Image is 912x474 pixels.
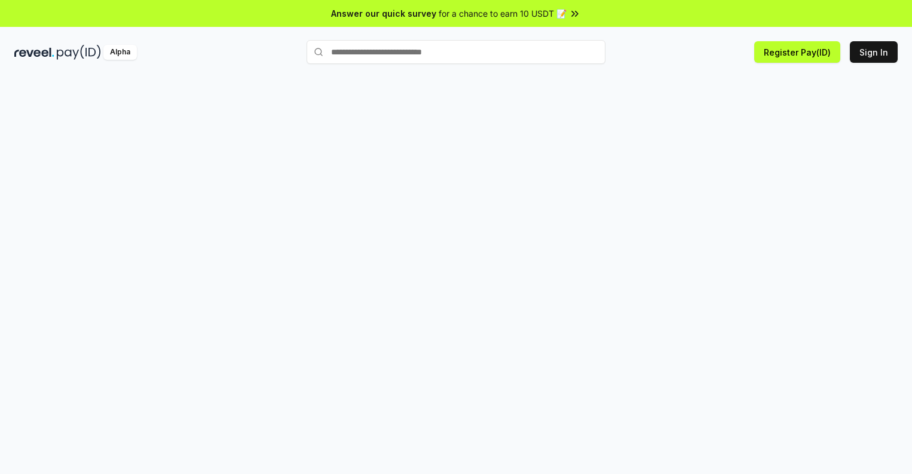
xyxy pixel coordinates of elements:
[14,45,54,60] img: reveel_dark
[439,7,567,20] span: for a chance to earn 10 USDT 📝
[57,45,101,60] img: pay_id
[754,41,840,63] button: Register Pay(ID)
[103,45,137,60] div: Alpha
[850,41,898,63] button: Sign In
[331,7,436,20] span: Answer our quick survey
